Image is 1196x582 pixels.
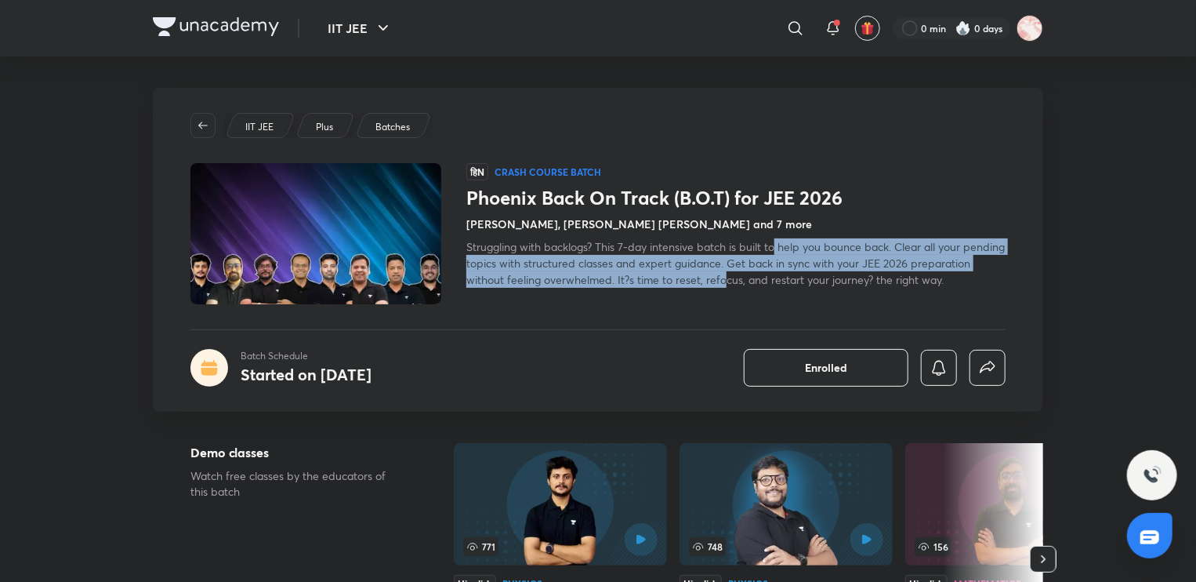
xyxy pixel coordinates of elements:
span: 748 [689,537,726,556]
span: Struggling with backlogs? This 7-day intensive batch is built to help you bounce back. Clear all ... [466,239,1005,287]
h4: Started on [DATE] [241,364,371,385]
span: 156 [915,537,951,556]
span: Enrolled [805,360,847,376]
img: Thumbnail [188,162,444,306]
h1: Phoenix Back On Track (B.O.T) for JEE 2026 [466,187,1006,209]
p: Plus [316,120,333,134]
span: हिN [466,163,488,180]
p: IIT JEE [245,120,274,134]
a: Batches [373,120,413,134]
button: avatar [855,16,880,41]
p: Batches [375,120,410,134]
a: Plus [313,120,336,134]
h5: Demo classes [190,443,404,462]
img: ttu [1143,466,1162,485]
img: avatar [861,21,875,35]
button: Enrolled [744,349,908,387]
button: IIT JEE [318,13,402,44]
span: 771 [463,537,498,556]
img: Company Logo [153,17,279,36]
p: Batch Schedule [241,349,371,363]
p: Crash course Batch [495,166,601,178]
a: IIT JEE [243,120,277,134]
img: Kritika Singh [1017,15,1043,42]
h4: [PERSON_NAME], [PERSON_NAME] [PERSON_NAME] and 7 more [466,216,812,232]
a: Company Logo [153,17,279,40]
p: Watch free classes by the educators of this batch [190,468,404,500]
img: streak [955,20,971,36]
